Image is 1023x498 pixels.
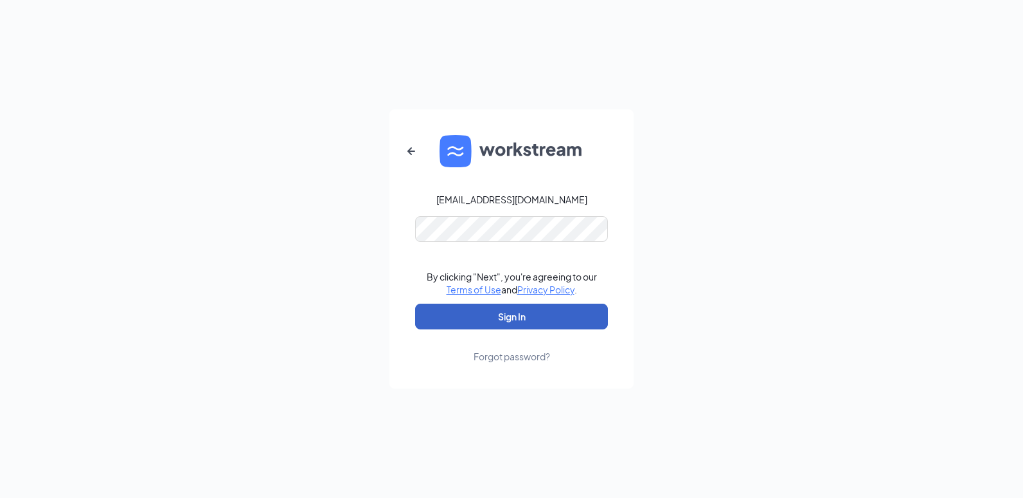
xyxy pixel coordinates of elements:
[427,270,597,296] div: By clicking "Next", you're agreeing to our and .
[447,284,501,295] a: Terms of Use
[436,193,587,206] div: [EMAIL_ADDRESS][DOMAIN_NAME]
[474,350,550,363] div: Forgot password?
[517,284,574,295] a: Privacy Policy
[415,304,608,329] button: Sign In
[440,135,583,167] img: WS logo and Workstream text
[474,329,550,363] a: Forgot password?
[396,136,427,167] button: ArrowLeftNew
[404,143,419,159] svg: ArrowLeftNew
